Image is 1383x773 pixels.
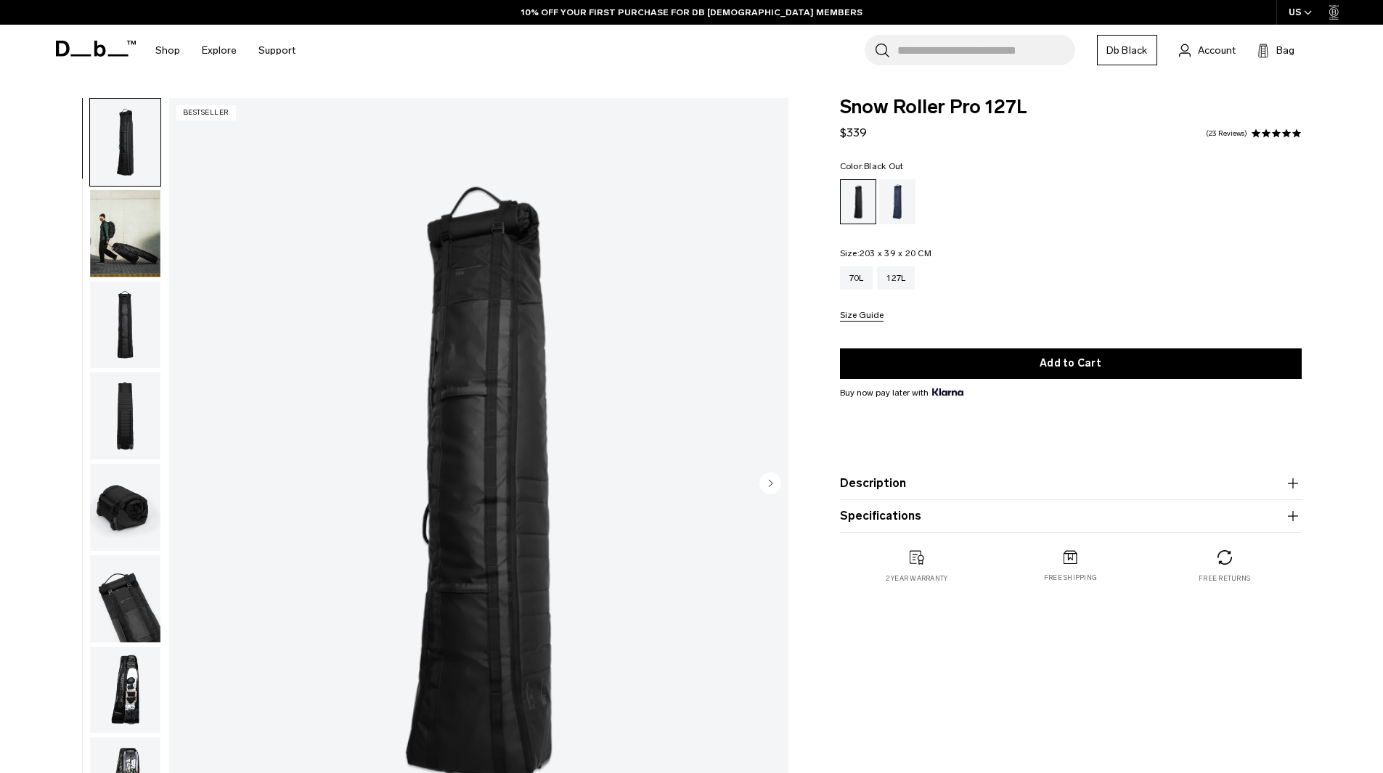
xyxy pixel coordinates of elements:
button: Snow_roller_pro_black_out_new_db10.png [89,189,161,278]
p: Free returns [1199,573,1250,584]
button: Snow_roller_pro_black_out_new_db3.png [89,555,161,643]
a: Db Black [1097,35,1157,65]
a: 70L [840,266,873,290]
p: Free shipping [1044,573,1097,583]
button: Description [840,475,1302,492]
a: Explore [202,25,237,76]
button: Specifications [840,507,1302,525]
span: Snow Roller Pro 127L [840,98,1302,117]
img: {"height" => 20, "alt" => "Klarna"} [932,388,963,396]
span: Black Out [864,161,903,171]
img: Snow_roller_pro_black_out_new_db5.png [90,647,160,734]
nav: Main Navigation [144,25,306,76]
button: Snow_roller_pro_black_out_new_db8.png [89,372,161,460]
a: Black Out [840,179,876,224]
p: Bestseller [176,105,236,120]
a: Support [258,25,295,76]
button: Snow_roller_pro_black_out_new_db9.png [89,281,161,369]
button: Snow_roller_pro_black_out_new_db7.png [89,463,161,552]
a: Shop [155,25,180,76]
span: Buy now pay later with [840,386,963,399]
p: 2 year warranty [886,573,948,584]
img: Snow_roller_pro_black_out_new_db8.png [90,372,160,459]
a: 127L [877,266,915,290]
img: Snow_roller_pro_black_out_new_db1.png [90,99,160,186]
a: Blue Hour [879,179,915,224]
button: Next slide [759,472,781,496]
button: Bag [1257,41,1294,59]
span: Bag [1276,43,1294,58]
button: Add to Cart [840,348,1302,379]
img: Snow_roller_pro_black_out_new_db10.png [90,190,160,277]
span: Account [1198,43,1236,58]
button: Size Guide [840,311,884,322]
img: Snow_roller_pro_black_out_new_db7.png [90,464,160,551]
a: Account [1179,41,1236,59]
legend: Color: [840,162,904,171]
span: 203 x 39 x 20 CM [860,248,931,258]
button: Snow_roller_pro_black_out_new_db5.png [89,646,161,735]
button: Snow_roller_pro_black_out_new_db1.png [89,98,161,187]
a: 23 reviews [1206,130,1247,137]
img: Snow_roller_pro_black_out_new_db3.png [90,555,160,642]
span: $339 [840,126,867,139]
img: Snow_roller_pro_black_out_new_db9.png [90,282,160,369]
legend: Size: [840,249,931,258]
a: 10% OFF YOUR FIRST PURCHASE FOR DB [DEMOGRAPHIC_DATA] MEMBERS [521,6,862,19]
